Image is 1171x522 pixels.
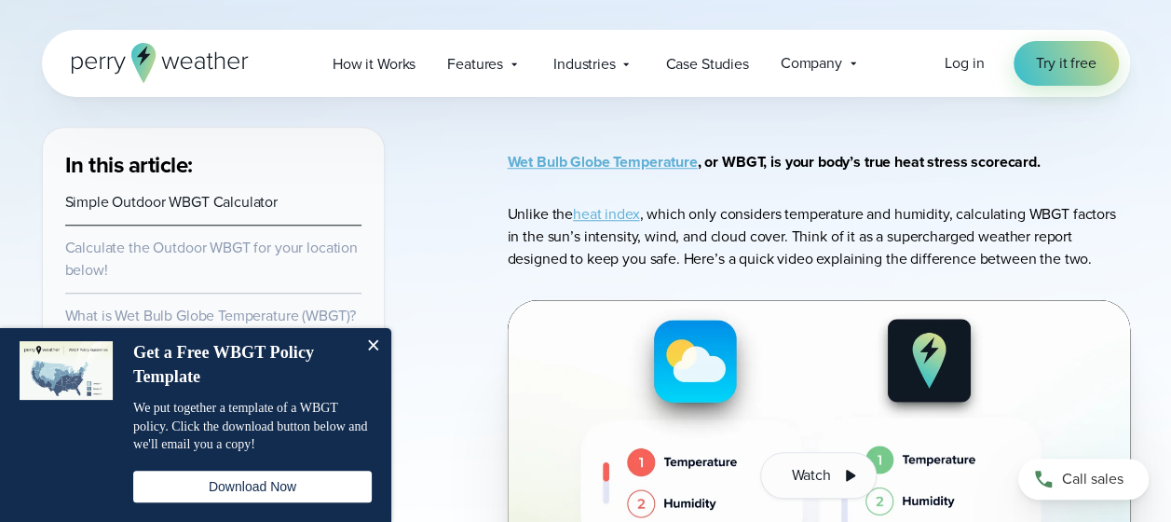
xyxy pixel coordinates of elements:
[1018,459,1149,500] a: Call sales
[20,341,113,400] img: dialog featured image
[562,14,1075,91] iframe: WBGT Explained: Listen as we break down all you need to know about WBGT Video
[133,341,352,389] h4: Get a Free WBGT Policy Template
[573,203,640,225] a: heat index
[945,52,984,74] span: Log in
[317,45,431,83] a: How it Works
[1062,468,1123,490] span: Call sales
[65,305,357,326] a: What is Wet Bulb Globe Temperature (WBGT)?
[1036,52,1096,75] span: Try it free
[447,53,503,76] span: Features
[333,53,415,76] span: How it Works
[508,151,1041,172] strong: , or WBGT, is your body’s true heat stress scorecard.
[760,452,876,499] button: Watch
[649,45,764,83] a: Case Studies
[665,53,748,76] span: Case Studies
[133,471,372,502] button: Download Now
[133,399,372,454] p: We put together a template of a WBGT policy. Click the download button below and we'll email you ...
[354,328,391,365] button: Close
[508,151,698,172] a: Wet Bulb Globe Temperature
[781,52,842,75] span: Company
[65,150,361,180] h3: In this article:
[791,464,830,487] span: Watch
[65,237,358,281] a: Calculate the Outdoor WBGT for your location below!
[553,53,616,76] span: Industries
[945,52,984,75] a: Log in
[1014,41,1118,86] a: Try it free
[65,191,278,213] a: Simple Outdoor WBGT Calculator
[508,203,1130,270] p: Unlike the , which only considers temperature and humidity, calculating WBGT factors in the sun’s...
